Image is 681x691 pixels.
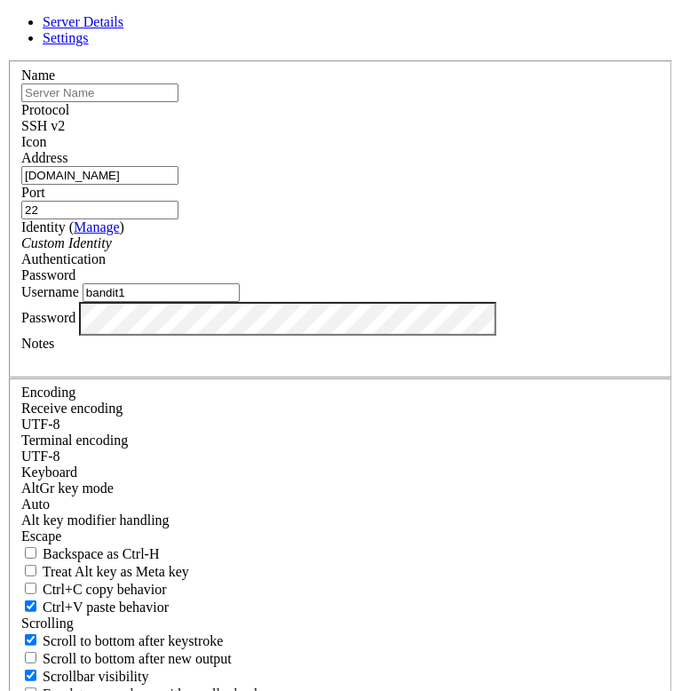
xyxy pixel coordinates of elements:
[21,546,160,561] label: If true, the backspace should send BS ('\x08', aka ^H). Otherwise the backspace key should send '...
[21,118,660,134] div: SSH v2
[43,30,89,45] a: Settings
[21,102,69,117] label: Protocol
[21,166,178,185] input: Host Name or IP
[43,669,149,684] span: Scrollbar visibility
[21,385,75,400] label: Encoding
[43,582,167,597] span: Ctrl+C copy behavior
[21,600,169,615] label: Ctrl+V pastes if true, sends ^V to host if false. Ctrl+Shift+V sends ^V to host if true, pastes i...
[21,481,114,496] label: Set the expected encoding for data received from the host. If the encodings do not match, visual ...
[21,564,189,579] label: Whether the Alt key acts as a Meta key or as a distinct Alt key.
[21,401,123,416] label: Set the expected encoding for data received from the host. If the encodings do not match, visual ...
[69,219,124,234] span: ( )
[21,465,77,480] label: Keyboard
[25,652,36,663] input: Scroll to bottom after new output
[21,235,112,250] i: Custom Identity
[21,669,149,684] label: The vertical scrollbar mode.
[21,417,660,433] div: UTF-8
[21,496,660,512] div: Auto
[43,14,123,29] a: Server Details
[21,83,178,102] input: Server Name
[43,564,189,579] span: Treat Alt key as Meta key
[21,267,660,283] div: Password
[25,547,36,559] input: Backspace as Ctrl-H
[21,235,660,251] div: Custom Identity
[21,449,60,464] span: UTF-8
[21,528,61,544] span: Escape
[21,310,75,325] label: Password
[25,565,36,576] input: Treat Alt key as Meta key
[25,670,36,681] input: Scrollbar visibility
[21,118,65,133] span: SSH v2
[21,150,67,165] label: Address
[21,134,46,149] label: Icon
[21,582,167,597] label: Ctrl-C copies if true, send ^C to host if false. Ctrl-Shift-C sends ^C to host if true, copies if...
[21,251,106,266] label: Authentication
[43,651,232,666] span: Scroll to bottom after new output
[21,185,45,200] label: Port
[21,68,55,83] label: Name
[21,336,54,351] label: Notes
[83,283,240,302] input: Login Username
[25,600,36,612] input: Ctrl+V paste behavior
[21,219,124,234] label: Identity
[21,651,232,666] label: Scroll to bottom after new output.
[21,449,660,465] div: UTF-8
[21,433,128,448] label: The default terminal encoding. ISO-2022 enables character map translations (like graphics maps). ...
[43,600,169,615] span: Ctrl+V paste behavior
[25,634,36,646] input: Scroll to bottom after keystroke
[21,284,79,299] label: Username
[21,633,224,648] label: Whether to scroll to the bottom on any keystroke.
[21,417,60,432] span: UTF-8
[74,219,120,234] a: Manage
[21,512,170,528] label: Controls how the Alt key is handled. Escape: Send an ESC prefix. 8-Bit: Add 128 to the typed char...
[21,528,660,544] div: Escape
[43,633,224,648] span: Scroll to bottom after keystroke
[21,496,50,512] span: Auto
[21,267,75,282] span: Password
[43,546,160,561] span: Backspace as Ctrl-H
[21,616,74,631] label: Scrolling
[25,583,36,594] input: Ctrl+C copy behavior
[21,201,178,219] input: Port Number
